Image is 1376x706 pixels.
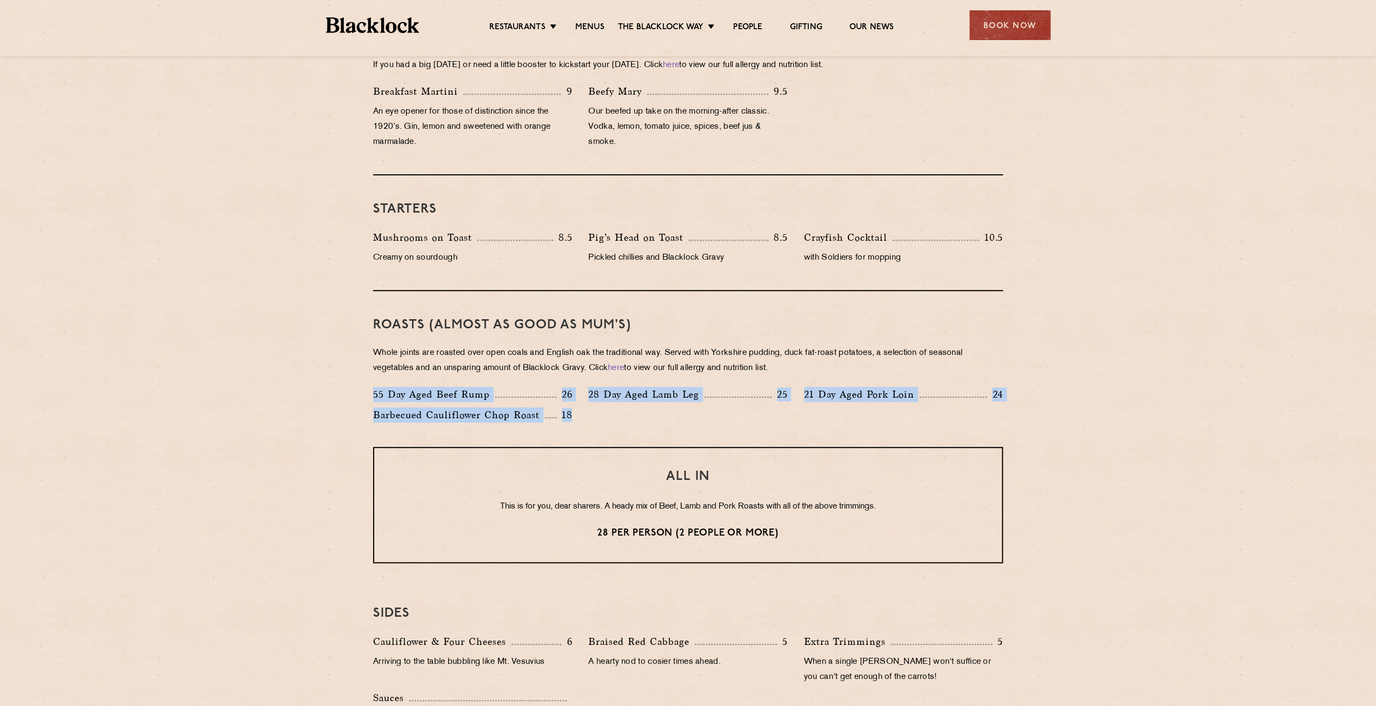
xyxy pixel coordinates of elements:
p: Our beefed up take on the morning-after classic. Vodka, lemon, tomato juice, spices, beef jus & s... [588,104,787,150]
p: Mushrooms on Toast [373,230,477,245]
a: here [608,364,624,372]
p: Whole joints are roasted over open coals and English oak the traditional way. Served with Yorkshi... [373,346,1003,376]
p: Sauces [373,690,409,705]
p: Barbecued Cauliflower Chop Roast [373,407,545,423]
p: 28 per person (2 people or more) [396,526,980,540]
p: 8.5 [768,230,788,245]
h3: Starters [373,202,1003,216]
p: Cauliflower & Four Cheeses [373,634,511,649]
h3: ALL IN [396,470,980,484]
p: 10.5 [979,230,1003,245]
a: Restaurants [489,22,546,34]
p: Crayfish Cocktail [804,230,893,245]
p: Braised Red Cabbage [588,634,695,649]
p: This is for you, dear sharers. A heady mix of Beef, Lamb and Pork Roasts with all of the above tr... [396,500,980,514]
a: here [663,61,679,69]
a: Our News [849,22,894,34]
h3: Roasts (Almost as good as Mum's) [373,318,1003,332]
p: 26 [556,387,573,401]
a: People [733,22,762,34]
p: 21 Day Aged Pork Loin [804,387,920,402]
img: BL_Textured_Logo-footer-cropped.svg [326,17,420,33]
p: with Soldiers for mopping [804,250,1003,266]
a: The Blacklock Way [618,22,703,34]
p: Pickled chillies and Blacklock Gravy [588,250,787,266]
p: 55 Day Aged Beef Rump [373,387,495,402]
p: 18 [556,408,573,422]
p: 9.5 [768,84,788,98]
p: A hearty nod to cosier times ahead. [588,655,787,670]
p: Extra Trimmings [804,634,891,649]
p: Pig’s Head on Toast [588,230,689,245]
p: Creamy on sourdough [373,250,572,266]
p: If you had a big [DATE] or need a little booster to kickstart your [DATE]. Click to view our full... [373,58,1003,73]
p: 5 [992,635,1003,649]
p: When a single [PERSON_NAME] won't suffice or you can't get enough of the carrots! [804,655,1003,685]
p: An eye opener for those of distinction since the 1920’s. Gin, lemon and sweetened with orange mar... [373,104,572,150]
p: 24 [987,387,1003,401]
p: 6 [561,635,572,649]
p: 9 [561,84,572,98]
p: Arriving to the table bubbling like Mt. Vesuvius [373,655,572,670]
p: 28 Day Aged Lamb Leg [588,387,704,402]
p: 8.5 [553,230,573,245]
p: Breakfast Martini [373,84,463,99]
p: 25 [772,387,788,401]
div: Book Now [969,10,1051,40]
h3: SIDES [373,606,1003,621]
a: Menus [575,22,604,34]
p: Beefy Mary [588,84,647,99]
a: Gifting [789,22,822,34]
p: 5 [777,635,788,649]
